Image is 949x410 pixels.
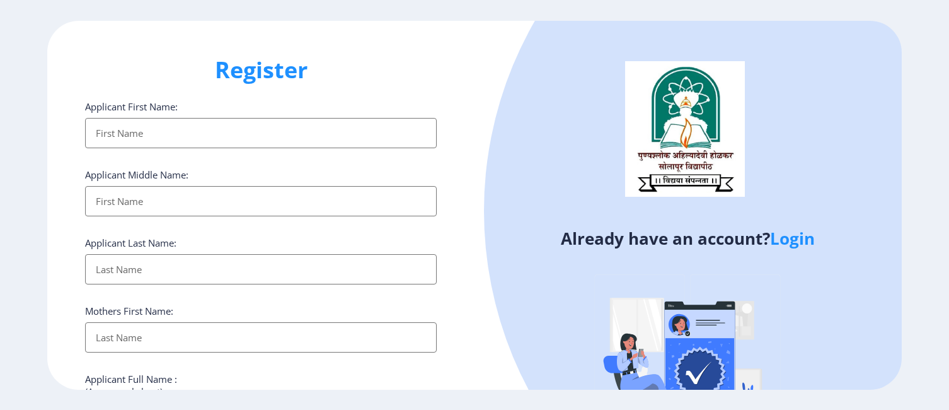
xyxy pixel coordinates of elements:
[85,186,437,216] input: First Name
[85,322,437,353] input: Last Name
[484,228,892,249] h4: Already have an account?
[85,55,437,85] h1: Register
[85,237,176,249] label: Applicant Last Name:
[770,227,815,250] a: Login
[85,254,437,284] input: Last Name
[85,168,188,181] label: Applicant Middle Name:
[625,61,745,196] img: logo
[85,305,173,317] label: Mothers First Name:
[85,100,178,113] label: Applicant First Name:
[85,373,177,398] label: Applicant Full Name : (As on marksheet)
[85,118,437,148] input: First Name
